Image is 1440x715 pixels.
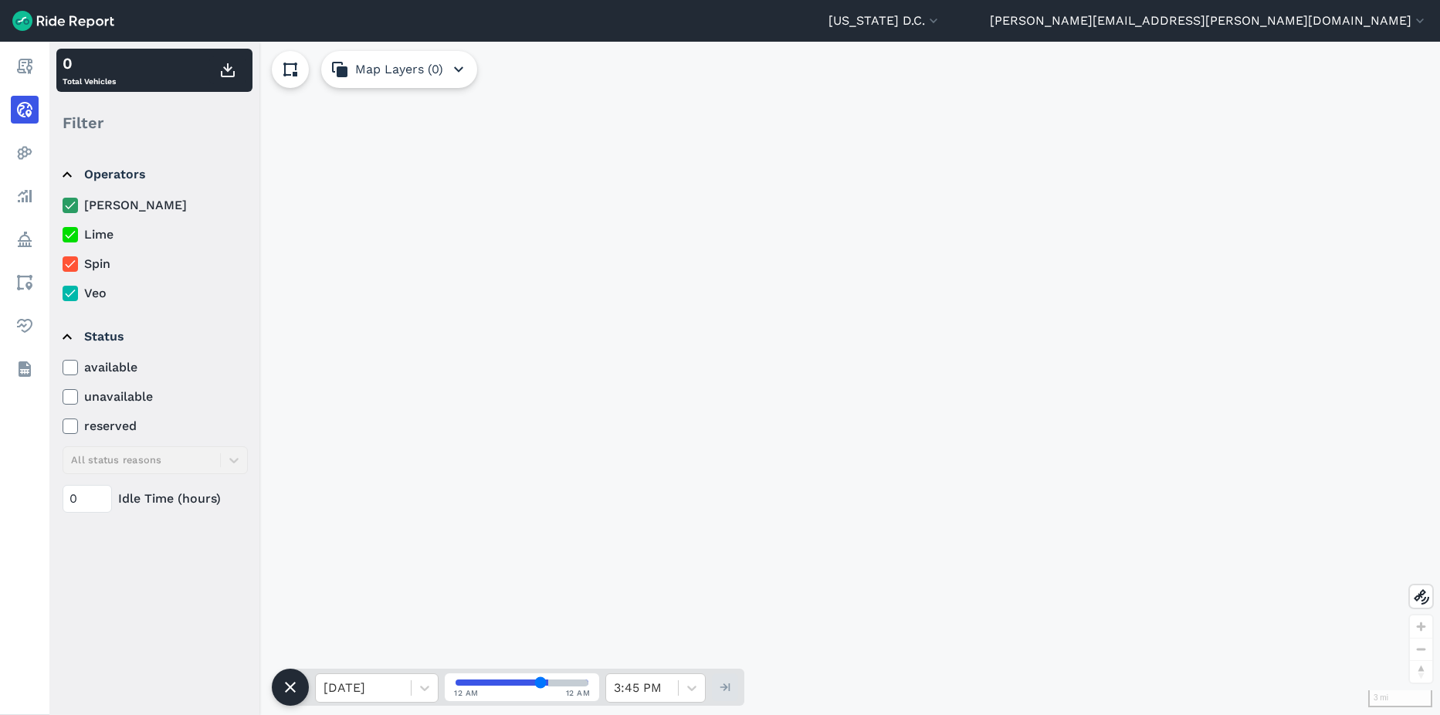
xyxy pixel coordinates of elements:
[454,687,479,699] span: 12 AM
[566,687,591,699] span: 12 AM
[63,52,116,75] div: 0
[63,52,116,89] div: Total Vehicles
[321,51,477,88] button: Map Layers (0)
[11,355,39,383] a: Datasets
[63,358,248,377] label: available
[63,388,248,406] label: unavailable
[63,485,248,513] div: Idle Time (hours)
[11,53,39,80] a: Report
[56,99,252,147] div: Filter
[828,12,941,30] button: [US_STATE] D.C.
[63,153,246,196] summary: Operators
[63,315,246,358] summary: Status
[11,225,39,253] a: Policy
[63,255,248,273] label: Spin
[63,196,248,215] label: [PERSON_NAME]
[63,284,248,303] label: Veo
[63,417,248,435] label: reserved
[63,225,248,244] label: Lime
[12,11,114,31] img: Ride Report
[11,139,39,167] a: Heatmaps
[990,12,1428,30] button: [PERSON_NAME][EMAIL_ADDRESS][PERSON_NAME][DOMAIN_NAME]
[11,96,39,124] a: Realtime
[11,182,39,210] a: Analyze
[49,42,1440,715] div: loading
[11,312,39,340] a: Health
[11,269,39,297] a: Areas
